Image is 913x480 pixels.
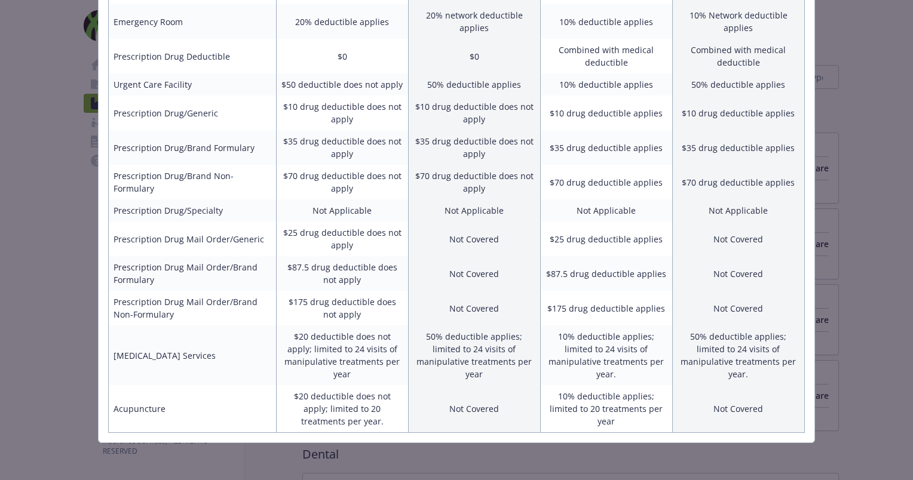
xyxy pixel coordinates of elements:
[408,73,540,96] td: 50% deductible applies
[276,4,408,39] td: 20% deductible applies
[540,39,672,73] td: Combined with medical deductible
[672,199,804,221] td: Not Applicable
[540,325,672,385] td: 10% deductible applies; limited to 24 visits of manipulative treatments per year.
[540,199,672,221] td: Not Applicable
[109,385,277,433] td: Acupuncture
[408,221,540,256] td: Not Covered
[109,221,277,256] td: Prescription Drug Mail Order/Generic
[672,130,804,165] td: $35 drug deductible applies
[276,256,408,291] td: $87.5 drug deductible does not apply
[276,39,408,73] td: $0
[276,73,408,96] td: $50 deductible does not apply
[540,221,672,256] td: $25 drug deductible applies
[276,221,408,256] td: $25 drug deductible does not apply
[540,291,672,325] td: $175 drug deductible applies
[109,39,277,73] td: Prescription Drug Deductible
[408,130,540,165] td: $35 drug deductible does not apply
[276,199,408,221] td: Not Applicable
[109,73,277,96] td: Urgent Care Facility
[109,165,277,199] td: Prescription Drug/Brand Non-Formulary
[276,130,408,165] td: $35 drug deductible does not apply
[672,256,804,291] td: Not Covered
[408,385,540,433] td: Not Covered
[540,130,672,165] td: $35 drug deductible applies
[540,165,672,199] td: $70 drug deductible applies
[672,291,804,325] td: Not Covered
[540,96,672,130] td: $10 drug deductible applies
[408,4,540,39] td: 20% network deductible applies
[540,73,672,96] td: 10% deductible applies
[109,96,277,130] td: Prescription Drug/Generic
[672,385,804,433] td: Not Covered
[408,96,540,130] td: $10 drug deductible does not apply
[672,39,804,73] td: Combined with medical deductible
[540,385,672,433] td: 10% deductible applies; limited to 20 treatments per year
[540,4,672,39] td: 10% deductible applies
[408,325,540,385] td: 50% deductible applies; limited to 24 visits of manipulative treatments per year
[276,385,408,433] td: $20 deductible does not apply; limited to 20 treatments per year.
[109,130,277,165] td: Prescription Drug/Brand Formulary
[672,96,804,130] td: $10 drug deductible applies
[408,291,540,325] td: Not Covered
[672,73,804,96] td: 50% deductible applies
[408,199,540,221] td: Not Applicable
[672,325,804,385] td: 50% deductible applies; limited to 24 visits of manipulative treatments per year.
[540,256,672,291] td: $87.5 drug deductible applies
[408,256,540,291] td: Not Covered
[276,165,408,199] td: $70 drug deductible does not apply
[408,165,540,199] td: $70 drug deductible does not apply
[109,199,277,221] td: Prescription Drug/Specialty
[276,96,408,130] td: $10 drug deductible does not apply
[109,256,277,291] td: Prescription Drug Mail Order/Brand Formulary
[672,165,804,199] td: $70 drug deductible applies
[276,291,408,325] td: $175 drug deductible does not apply
[672,4,804,39] td: 10% Network deductible applies
[109,291,277,325] td: Prescription Drug Mail Order/Brand Non-Formulary
[408,39,540,73] td: $0
[109,4,277,39] td: Emergency Room
[276,325,408,385] td: $20 deductible does not apply; limited to 24 visits of manipulative treatments per year
[672,221,804,256] td: Not Covered
[109,325,277,385] td: [MEDICAL_DATA] Services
